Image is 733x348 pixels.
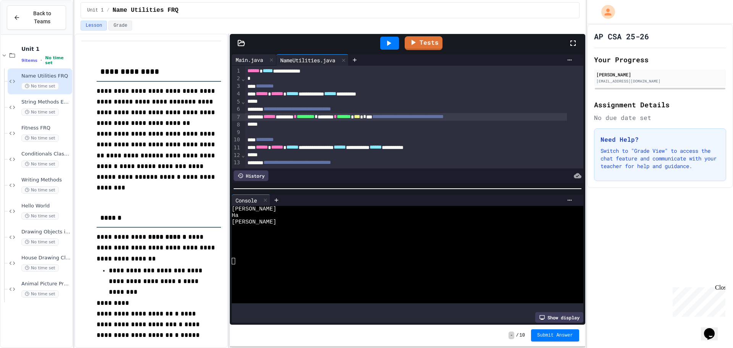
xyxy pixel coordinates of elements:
[21,177,71,183] span: Writing Methods
[21,238,59,246] span: No time set
[535,312,583,323] div: Show display
[232,167,241,175] div: 14
[593,3,617,21] div: My Account
[232,206,276,212] span: [PERSON_NAME]
[232,194,270,206] div: Console
[232,144,241,152] div: 11
[701,317,725,340] iframe: chat widget
[21,73,71,79] span: Name Utilities FRQ
[601,147,720,170] p: Switch to "Grade View" to access the chat feature and communicate with your teacher for help and ...
[108,21,132,31] button: Grade
[21,203,71,209] span: Hello World
[21,83,59,90] span: No time set
[232,90,241,98] div: 4
[537,332,573,338] span: Submit Answer
[21,125,71,131] span: Fitness FRQ
[21,229,71,235] span: Drawing Objects in Java - HW Playposit Code
[232,129,241,136] div: 9
[113,6,179,15] span: Name Utilities FRQ
[232,105,241,113] div: 6
[670,284,725,317] iframe: chat widget
[531,329,579,342] button: Submit Answer
[594,54,726,65] h2: Your Progress
[596,71,724,78] div: [PERSON_NAME]
[232,113,241,121] div: 7
[405,36,442,50] a: Tests
[520,332,525,338] span: 10
[7,5,66,30] button: Back to Teams
[232,83,241,90] div: 3
[21,290,59,298] span: No time set
[40,57,42,63] span: •
[232,67,241,75] div: 1
[232,136,241,144] div: 10
[234,170,268,181] div: History
[87,7,103,13] span: Unit 1
[594,113,726,122] div: No due date set
[601,135,720,144] h3: Need Help?
[3,3,53,49] div: Chat with us now!Close
[276,56,339,64] div: NameUtilities.java
[81,21,107,31] button: Lesson
[232,159,241,167] div: 13
[232,75,241,83] div: 2
[232,54,276,66] div: Main.java
[21,58,37,63] span: 9 items
[509,332,514,339] span: -
[241,99,245,105] span: Fold line
[21,160,59,168] span: No time set
[21,212,59,220] span: No time set
[21,255,71,261] span: House Drawing Classwork
[241,152,245,158] span: Fold line
[594,31,649,42] h1: AP CSA 25-26
[232,212,239,219] span: Ha
[232,98,241,106] div: 5
[232,121,241,129] div: 8
[594,99,726,110] h2: Assignment Details
[232,56,267,64] div: Main.java
[516,332,518,338] span: /
[21,186,59,194] span: No time set
[21,99,71,105] span: String Methods Examples
[45,55,71,65] span: No time set
[107,7,109,13] span: /
[276,54,349,66] div: NameUtilities.java
[21,45,71,52] span: Unit 1
[232,219,276,225] span: [PERSON_NAME]
[25,10,60,26] span: Back to Teams
[232,152,241,159] div: 12
[241,76,245,82] span: Fold line
[21,134,59,142] span: No time set
[21,151,71,157] span: Conditionals Classwork
[596,78,724,84] div: [EMAIL_ADDRESS][DOMAIN_NAME]
[21,281,71,287] span: Animal Picture Project
[232,196,261,204] div: Console
[21,108,59,116] span: No time set
[21,264,59,272] span: No time set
